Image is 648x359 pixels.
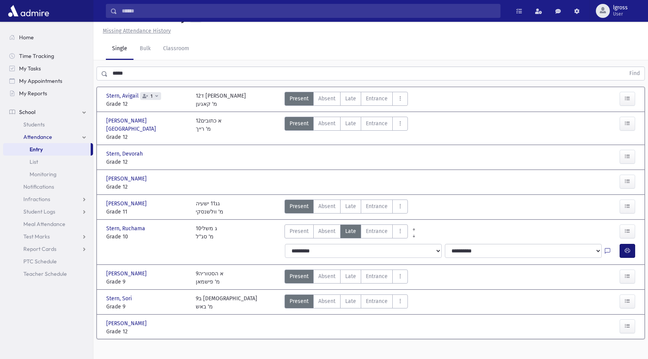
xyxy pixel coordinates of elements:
span: Absent [318,227,335,235]
span: [PERSON_NAME][GEOGRAPHIC_DATA] [106,117,188,133]
span: Stern, Avigail [106,92,140,100]
span: Present [290,95,309,103]
div: AttTypes [284,270,408,286]
span: Absent [318,272,335,280]
a: Attendance [3,131,93,143]
span: Entrance [366,227,388,235]
span: Student Logs [23,208,55,215]
span: [PERSON_NAME] [106,270,148,278]
span: Late [345,119,356,128]
span: Entrance [366,95,388,103]
span: Time Tracking [19,53,54,60]
span: [PERSON_NAME] [106,319,148,327]
span: [PERSON_NAME] [106,175,148,183]
span: My Reports [19,90,47,97]
a: Infractions [3,193,93,205]
div: AttTypes [284,200,408,216]
span: Absent [318,119,335,128]
span: Grade 11 [106,208,188,216]
span: Entry [30,146,43,153]
a: Classroom [157,38,195,60]
div: 12ד [PERSON_NAME] מ' קאגען [196,92,246,108]
span: Grade 9 [106,278,188,286]
a: Meal Attendance [3,218,93,230]
a: My Reports [3,87,93,100]
a: Entry [3,143,91,156]
span: Grade 9 [106,303,188,311]
span: PTC Schedule [23,258,57,265]
span: Meal Attendance [23,221,65,228]
div: 10ג משלי מ' סג''ל [196,224,217,241]
span: Report Cards [23,245,56,252]
div: AttTypes [284,92,408,108]
span: Grade 12 [106,133,188,141]
span: lgross [613,5,628,11]
span: Absent [318,202,335,210]
div: 9ב [DEMOGRAPHIC_DATA] מ' באש [196,294,257,311]
span: [PERSON_NAME] [106,200,148,208]
a: Test Marks [3,230,93,243]
span: User [613,11,628,17]
span: Test Marks [23,233,50,240]
span: Grade 12 [106,327,188,336]
span: Late [345,297,356,305]
a: Monitoring [3,168,93,180]
span: Notifications [23,183,54,190]
span: Grade 12 [106,158,188,166]
a: School [3,106,93,118]
span: Students [23,121,45,128]
input: Search [117,4,500,18]
span: Grade 12 [106,183,188,191]
span: Stern, Devorah [106,150,144,158]
div: AttTypes [284,117,408,141]
span: Attendance [23,133,52,140]
span: My Appointments [19,77,62,84]
span: Monitoring [30,171,56,178]
span: List [30,158,38,165]
span: Stern, Ruchama [106,224,147,233]
span: Late [345,95,356,103]
span: Present [290,272,309,280]
a: Students [3,118,93,131]
a: Student Logs [3,205,93,218]
span: Present [290,119,309,128]
a: Single [106,38,133,60]
div: 12א כתובים מ' רייך [196,117,221,141]
span: Entrance [366,202,388,210]
span: My Tasks [19,65,41,72]
div: גג11 ישעיה מ' וולשנסקי [196,200,223,216]
a: Home [3,31,93,44]
a: My Appointments [3,75,93,87]
span: Present [290,297,309,305]
span: Entrance [366,119,388,128]
div: AttTypes [284,224,408,241]
a: List [3,156,93,168]
div: AttTypes [284,294,408,311]
a: Time Tracking [3,50,93,62]
a: PTC Schedule [3,255,93,268]
a: Report Cards [3,243,93,255]
span: Entrance [366,297,388,305]
span: 1 [149,94,154,99]
span: Late [345,227,356,235]
span: School [19,109,35,116]
u: Missing Attendance History [103,28,171,34]
span: Infractions [23,196,50,203]
span: Absent [318,95,335,103]
span: Home [19,34,34,41]
span: Grade 12 [106,100,188,108]
span: Teacher Schedule [23,270,67,277]
div: 9א הסטוריה מ' פישמאן [196,270,223,286]
span: Entrance [366,272,388,280]
span: Present [290,202,309,210]
a: Teacher Schedule [3,268,93,280]
a: Bulk [133,38,157,60]
span: Late [345,202,356,210]
a: Notifications [3,180,93,193]
span: Present [290,227,309,235]
img: AdmirePro [6,3,51,19]
span: Stern, Sori [106,294,133,303]
span: Late [345,272,356,280]
span: Grade 10 [106,233,188,241]
a: My Tasks [3,62,93,75]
